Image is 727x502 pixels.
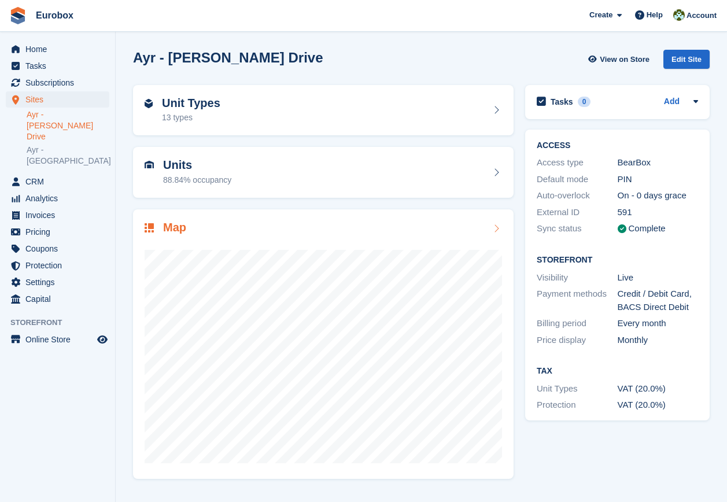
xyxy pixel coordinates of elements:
[133,50,323,65] h2: Ayr - [PERSON_NAME] Drive
[618,398,699,412] div: VAT (20.0%)
[162,97,220,110] h2: Unit Types
[673,9,685,21] img: Lorna Russell
[537,382,618,396] div: Unit Types
[95,333,109,346] a: Preview store
[537,287,618,313] div: Payment methods
[537,206,618,219] div: External ID
[618,189,699,202] div: On - 0 days grace
[537,256,698,265] h2: Storefront
[25,241,95,257] span: Coupons
[618,173,699,186] div: PIN
[10,317,115,328] span: Storefront
[31,6,78,25] a: Eurobox
[145,161,154,169] img: unit-icn-7be61d7bf1b0ce9d3e12c5938cc71ed9869f7b940bace4675aadf7bd6d80202e.svg
[25,190,95,206] span: Analytics
[6,41,109,57] a: menu
[6,274,109,290] a: menu
[687,10,717,21] span: Account
[6,190,109,206] a: menu
[163,221,186,234] h2: Map
[162,112,220,124] div: 13 types
[537,367,698,376] h2: Tax
[6,58,109,74] a: menu
[6,291,109,307] a: menu
[25,291,95,307] span: Capital
[618,334,699,347] div: Monthly
[618,287,699,313] div: Credit / Debit Card, BACS Direct Debit
[6,75,109,91] a: menu
[25,174,95,190] span: CRM
[537,173,618,186] div: Default mode
[25,58,95,74] span: Tasks
[6,207,109,223] a: menu
[6,224,109,240] a: menu
[663,50,710,73] a: Edit Site
[647,9,663,21] span: Help
[27,109,109,142] a: Ayr - [PERSON_NAME] Drive
[163,174,231,186] div: 88.84% occupancy
[600,54,649,65] span: View on Store
[145,99,153,108] img: unit-type-icn-2b2737a686de81e16bb02015468b77c625bbabd49415b5ef34ead5e3b44a266d.svg
[163,158,231,172] h2: Units
[586,50,654,69] a: View on Store
[537,222,618,235] div: Sync status
[618,156,699,169] div: BearBox
[25,331,95,348] span: Online Store
[25,257,95,274] span: Protection
[537,141,698,150] h2: ACCESS
[551,97,573,107] h2: Tasks
[9,7,27,24] img: stora-icon-8386f47178a22dfd0bd8f6a31ec36ba5ce8667c1dd55bd0f319d3a0aa187defe.svg
[133,147,514,198] a: Units 88.84% occupancy
[663,50,710,69] div: Edit Site
[578,97,591,107] div: 0
[537,334,618,347] div: Price display
[25,224,95,240] span: Pricing
[133,85,514,136] a: Unit Types 13 types
[25,91,95,108] span: Sites
[618,271,699,285] div: Live
[537,398,618,412] div: Protection
[589,9,612,21] span: Create
[537,189,618,202] div: Auto-overlock
[6,174,109,190] a: menu
[6,91,109,108] a: menu
[6,331,109,348] a: menu
[537,317,618,330] div: Billing period
[25,75,95,91] span: Subscriptions
[25,41,95,57] span: Home
[664,95,680,109] a: Add
[145,223,154,232] img: map-icn-33ee37083ee616e46c38cad1a60f524a97daa1e2b2c8c0bc3eb3415660979fc1.svg
[133,209,514,479] a: Map
[537,156,618,169] div: Access type
[618,317,699,330] div: Every month
[537,271,618,285] div: Visibility
[6,241,109,257] a: menu
[25,274,95,290] span: Settings
[618,206,699,219] div: 591
[618,382,699,396] div: VAT (20.0%)
[25,207,95,223] span: Invoices
[6,257,109,274] a: menu
[27,145,109,167] a: Ayr - [GEOGRAPHIC_DATA]
[629,222,666,235] div: Complete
